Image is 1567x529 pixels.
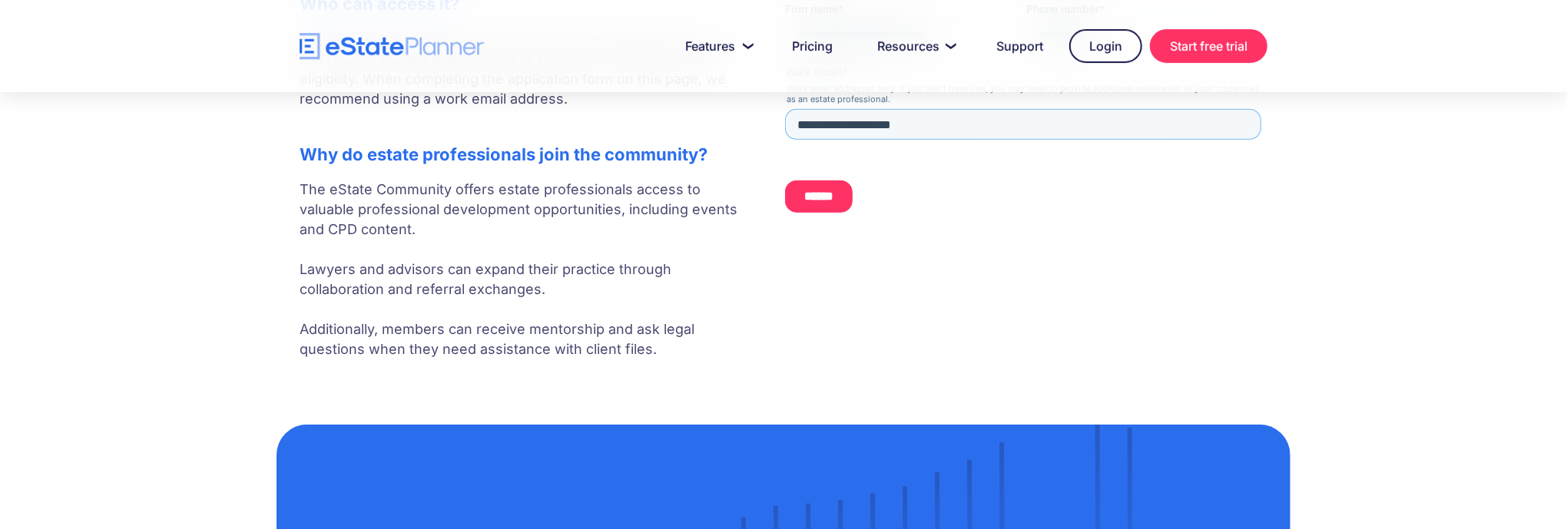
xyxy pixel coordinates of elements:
a: Start free trial [1150,29,1267,63]
p: The eState Community offers estate professionals access to valuable professional development oppo... [300,180,754,359]
a: Resources [859,31,970,61]
a: Support [978,31,1062,61]
a: home [300,33,484,60]
h2: Why do estate professionals join the community? [300,144,754,164]
span: Last Name [241,1,297,14]
a: Pricing [774,31,851,61]
a: Login [1069,29,1142,63]
span: Phone number [241,64,314,77]
a: Features [667,31,766,61]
